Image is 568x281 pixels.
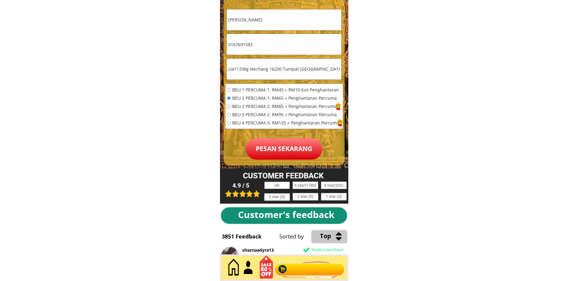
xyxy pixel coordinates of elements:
p: Pesan sekarang [246,138,322,160]
span: BELI 2 PERCUMA 1: RM65 + Penghantaran Percuma [232,96,339,100]
span: BELI 2 PERCUMA 2: RM85 + Penghantaran Percuma [232,104,339,109]
span: BELI 1 PERCUMA 1: RM45 + RM10 Kos Penghantaran [232,88,339,92]
span: BELI 4 PERCUMA 3: RM125 + Penghantaran Percuma [232,121,339,125]
div: Top [320,231,375,241]
span: BELI 3 PERCUMA 2: RM95 + Penghantaran Percuma [232,113,339,117]
div: Sorted by [279,232,423,241]
div: 3851 Feedback [222,232,270,241]
input: Alamat [227,59,341,79]
div: Made a purchase [312,246,377,253]
input: Nama [227,9,341,30]
div: shaznaadyra13 [242,247,386,253]
input: Telefon [227,34,341,55]
div: Customer's feedback [238,207,339,222]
